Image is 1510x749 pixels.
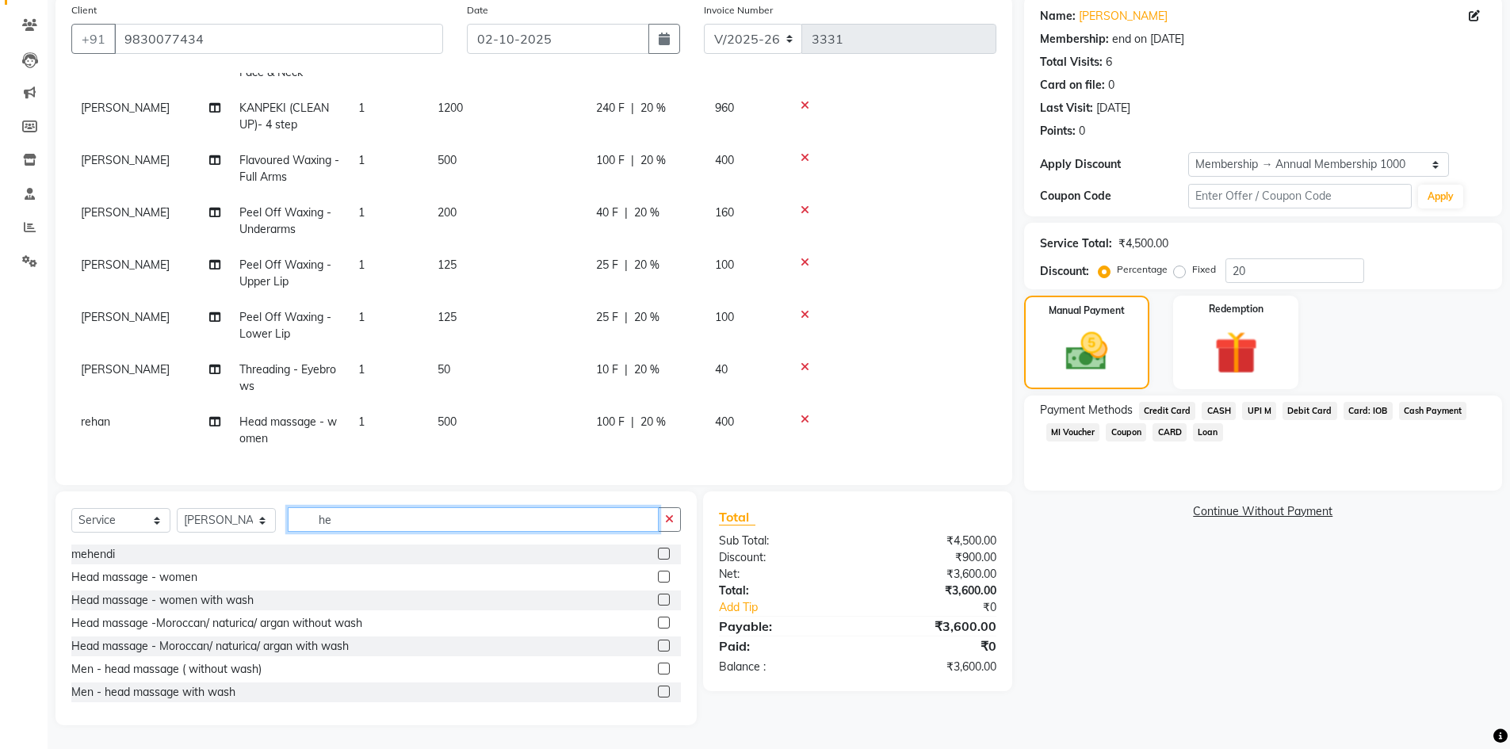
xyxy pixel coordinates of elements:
[358,362,365,376] span: 1
[438,101,463,115] span: 1200
[81,362,170,376] span: [PERSON_NAME]
[1079,8,1168,25] a: [PERSON_NAME]
[631,152,634,169] span: |
[1040,235,1112,252] div: Service Total:
[631,100,634,117] span: |
[81,310,170,324] span: [PERSON_NAME]
[707,549,858,566] div: Discount:
[1139,402,1196,420] span: Credit Card
[1242,402,1276,420] span: UPI M
[1040,123,1076,139] div: Points:
[715,101,734,115] span: 960
[625,204,628,221] span: |
[71,546,115,563] div: mehendi
[1079,123,1085,139] div: 0
[707,583,858,599] div: Total:
[640,414,666,430] span: 20 %
[1027,503,1499,520] a: Continue Without Payment
[239,362,336,393] span: Threading - Eyebrows
[467,3,488,17] label: Date
[707,599,882,616] a: Add Tip
[715,258,734,272] span: 100
[1202,402,1236,420] span: CASH
[71,592,254,609] div: Head massage - women with wash
[438,362,450,376] span: 50
[1399,402,1467,420] span: Cash Payment
[239,258,331,289] span: Peel Off Waxing - Upper Lip
[71,684,235,701] div: Men - head massage with wash
[1040,31,1109,48] div: Membership:
[715,153,734,167] span: 400
[707,636,858,655] div: Paid:
[707,533,858,549] div: Sub Total:
[858,566,1008,583] div: ₹3,600.00
[358,153,365,167] span: 1
[1040,402,1133,418] span: Payment Methods
[625,309,628,326] span: |
[1040,8,1076,25] div: Name:
[858,549,1008,566] div: ₹900.00
[707,659,858,675] div: Balance :
[1053,327,1121,376] img: _cash.svg
[1106,423,1146,441] span: Coupon
[858,617,1008,636] div: ₹3,600.00
[71,3,97,17] label: Client
[858,583,1008,599] div: ₹3,600.00
[634,204,659,221] span: 20 %
[858,533,1008,549] div: ₹4,500.00
[596,309,618,326] span: 25 F
[625,257,628,273] span: |
[596,204,618,221] span: 40 F
[707,566,858,583] div: Net:
[858,659,1008,675] div: ₹3,600.00
[1344,402,1393,420] span: Card: IOB
[1040,156,1189,173] div: Apply Discount
[288,507,659,532] input: Search or Scan
[596,414,625,430] span: 100 F
[114,24,443,54] input: Search by Name/Mobile/Email/Code
[438,153,457,167] span: 500
[1046,423,1100,441] span: MI Voucher
[438,310,457,324] span: 125
[81,415,110,429] span: rehan
[707,617,858,636] div: Payable:
[640,152,666,169] span: 20 %
[1201,326,1271,380] img: _gift.svg
[358,415,365,429] span: 1
[239,101,329,132] span: KANPEKI (CLEAN UP)- 4 step
[1193,423,1223,441] span: Loan
[71,638,349,655] div: Head massage - Moroccan/ naturica/ argan with wash
[625,361,628,378] span: |
[358,101,365,115] span: 1
[1106,54,1112,71] div: 6
[358,310,365,324] span: 1
[1108,77,1114,94] div: 0
[239,310,331,341] span: Peel Off Waxing - Lower Lip
[1192,262,1216,277] label: Fixed
[719,509,755,525] span: Total
[715,205,734,220] span: 160
[883,599,1008,616] div: ₹0
[239,153,339,184] span: Flavoured Waxing - Full Arms
[71,615,362,632] div: Head massage -Moroccan/ naturica/ argan without wash
[596,152,625,169] span: 100 F
[81,101,170,115] span: [PERSON_NAME]
[438,205,457,220] span: 200
[634,361,659,378] span: 20 %
[81,153,170,167] span: [PERSON_NAME]
[1040,263,1089,280] div: Discount:
[239,415,337,445] span: Head massage - women
[596,100,625,117] span: 240 F
[71,24,116,54] button: +91
[1118,235,1168,252] div: ₹4,500.00
[640,100,666,117] span: 20 %
[1040,54,1103,71] div: Total Visits:
[239,205,331,236] span: Peel Off Waxing - Underarms
[596,257,618,273] span: 25 F
[1117,262,1168,277] label: Percentage
[634,257,659,273] span: 20 %
[631,414,634,430] span: |
[1049,304,1125,318] label: Manual Payment
[715,362,728,376] span: 40
[1153,423,1187,441] span: CARD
